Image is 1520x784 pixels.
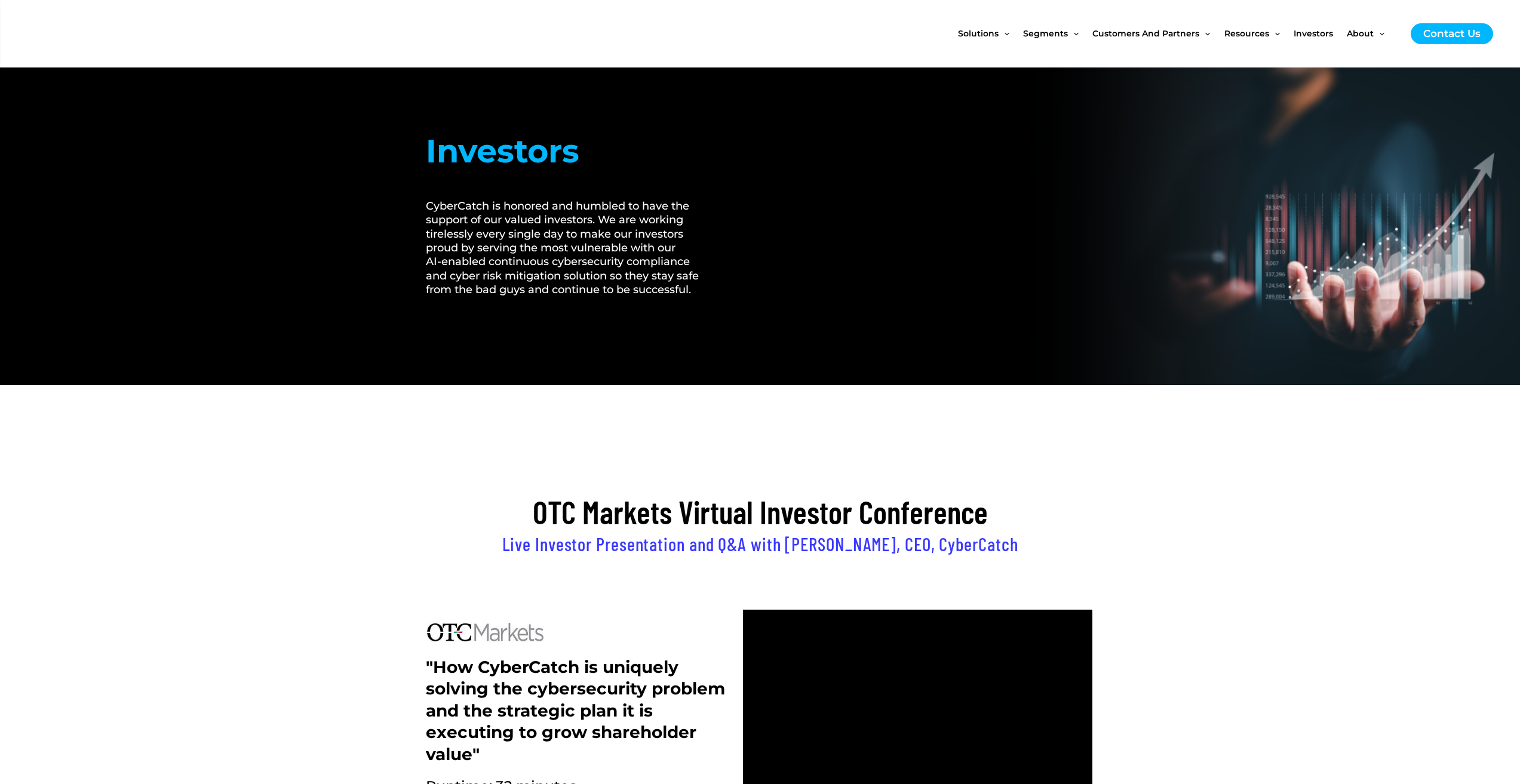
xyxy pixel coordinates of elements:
[958,8,1399,59] nav: Site Navigation: New Main Menu
[1294,8,1333,59] span: Investors
[1068,8,1079,59] span: Menu Toggle
[1224,8,1269,59] span: Resources
[1092,8,1199,59] span: Customers and Partners
[1294,8,1347,59] a: Investors
[999,8,1009,59] span: Menu Toggle
[426,532,1095,556] h2: Live Investor Presentation and Q&A with [PERSON_NAME], CEO, CyberCatch
[426,491,1095,533] h2: OTC Markets Virtual Investor Conference
[1269,8,1280,59] span: Menu Toggle
[1023,8,1068,59] span: Segments
[426,127,713,176] h1: Investors
[1374,8,1384,59] span: Menu Toggle
[426,656,726,765] h2: "How CyberCatch is uniquely solving the cybersecurity problem and the strategic plan it is execut...
[22,9,165,59] img: CyberCatch
[958,8,999,59] span: Solutions
[1347,8,1374,59] span: About
[1411,23,1493,44] a: Contact Us
[426,199,713,297] h2: CyberCatch is honored and humbled to have the support of our valued investors. We are working tir...
[1199,8,1210,59] span: Menu Toggle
